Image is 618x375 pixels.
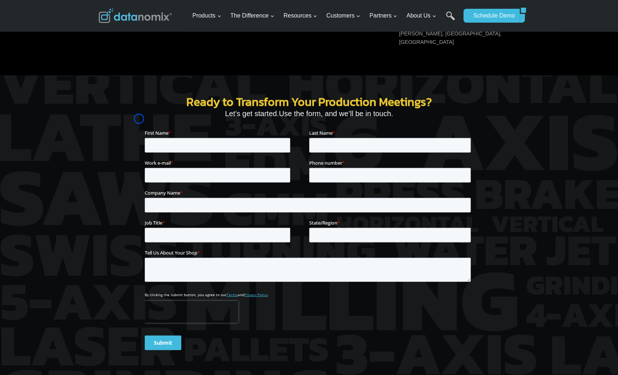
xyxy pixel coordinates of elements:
[145,129,474,356] iframe: Form 0
[463,9,520,23] a: Schedule Demo
[399,21,520,46] p: Vice President [PERSON_NAME], [GEOGRAPHIC_DATA], [GEOGRAPHIC_DATA]
[145,108,474,119] p: Use the form, and we’ll be in touch.
[326,11,360,20] span: Customers
[189,4,460,28] nav: Primary Navigation
[406,11,436,20] span: About Us
[230,11,274,20] span: The Difference
[186,93,432,111] strong: Ready to Transform Your Production Meetings?
[192,11,221,20] span: Products
[99,8,172,23] img: Datanomix
[4,246,121,371] iframe: Popup CTA
[225,110,279,118] span: Let’s get started.
[284,11,317,20] span: Resources
[446,11,455,28] a: Search
[369,11,397,20] span: Partners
